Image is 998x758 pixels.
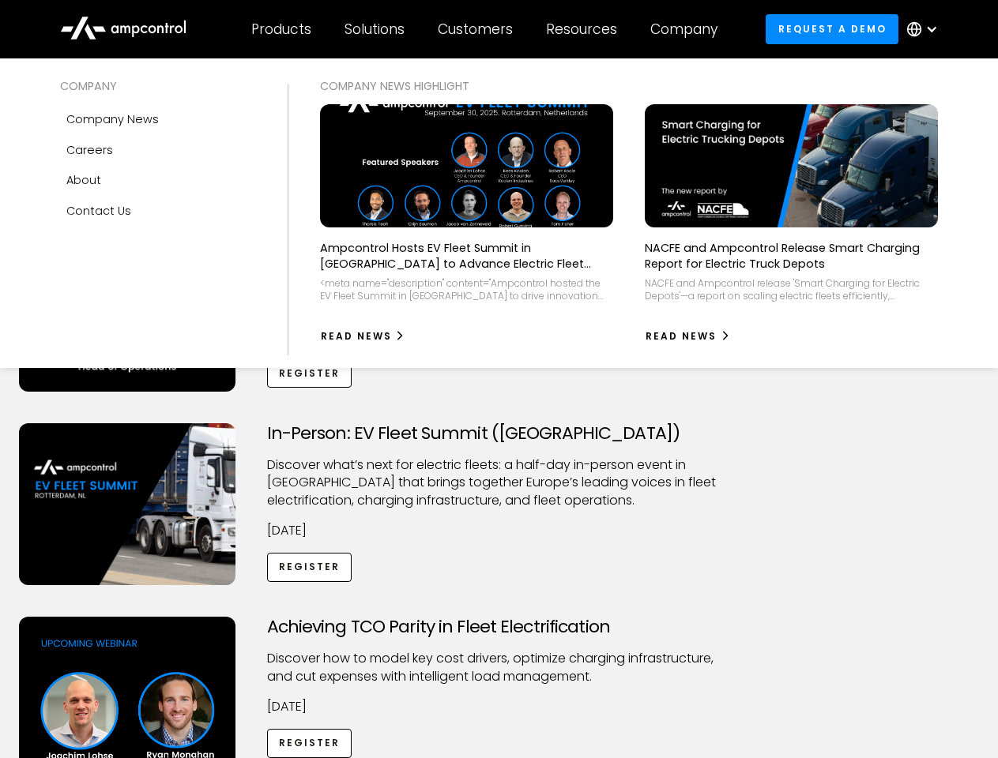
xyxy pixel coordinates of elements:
p: Discover how to model key cost drivers, optimize charging infrastructure, and cut expenses with i... [267,650,732,685]
div: Solutions [345,21,405,38]
div: Customers [438,21,513,38]
div: Read News [321,329,392,343]
div: Read News [646,329,717,343]
div: About [66,171,101,189]
a: About [60,165,256,195]
a: Careers [60,135,256,165]
h3: In-Person: EV Fleet Summit ([GEOGRAPHIC_DATA]) [267,423,732,444]
div: Company news [66,111,159,128]
p: [DATE] [267,522,732,539]
div: Products [251,21,311,38]
p: Ampcontrol Hosts EV Fleet Summit in [GEOGRAPHIC_DATA] to Advance Electric Fleet Management in [GE... [320,240,613,272]
div: Careers [66,141,113,159]
a: Request a demo [766,14,898,43]
p: NACFE and Ampcontrol Release Smart Charging Report for Electric Truck Depots [645,240,938,272]
div: Company [650,21,717,38]
div: Contact Us [66,202,131,220]
a: Read News [645,324,731,349]
div: <meta name="description" content="Ampcontrol hosted the EV Fleet Summit in [GEOGRAPHIC_DATA] to d... [320,277,613,302]
a: Register [267,358,352,388]
p: ​Discover what’s next for electric fleets: a half-day in-person event in [GEOGRAPHIC_DATA] that b... [267,456,732,509]
p: [DATE] [267,698,732,715]
a: Read News [320,324,406,349]
a: Contact Us [60,196,256,226]
div: NACFE and Ampcontrol release 'Smart Charging for Electric Depots'—a report on scaling electric fl... [645,277,938,302]
a: Register [267,553,352,582]
div: Resources [546,21,617,38]
a: Company news [60,104,256,134]
h3: Achieving TCO Parity in Fleet Electrification [267,617,732,637]
a: Register [267,729,352,758]
div: COMPANY [60,77,256,95]
div: COMPANY NEWS Highlight [320,77,939,95]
